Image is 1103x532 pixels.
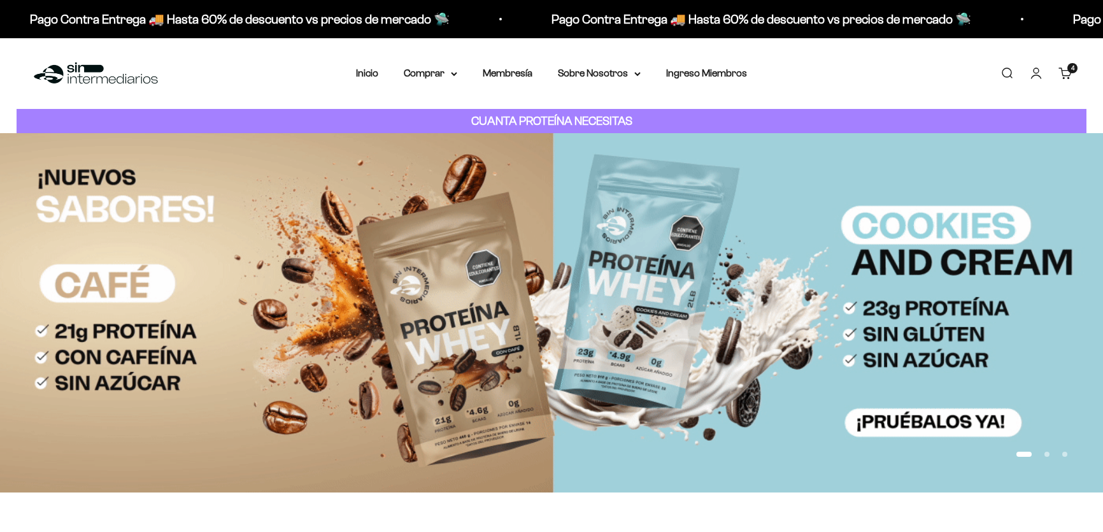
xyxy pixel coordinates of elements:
p: Pago Contra Entrega 🚚 Hasta 60% de descuento vs precios de mercado 🛸 [551,9,971,29]
a: Membresía [483,68,532,78]
a: Ingreso Miembros [666,68,747,78]
span: 4 [1071,65,1074,71]
strong: CUANTA PROTEÍNA NECESITAS [471,114,632,127]
summary: Sobre Nosotros [558,65,641,82]
a: Inicio [356,68,378,78]
summary: Comprar [404,65,457,82]
p: Pago Contra Entrega 🚚 Hasta 60% de descuento vs precios de mercado 🛸 [30,9,450,29]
